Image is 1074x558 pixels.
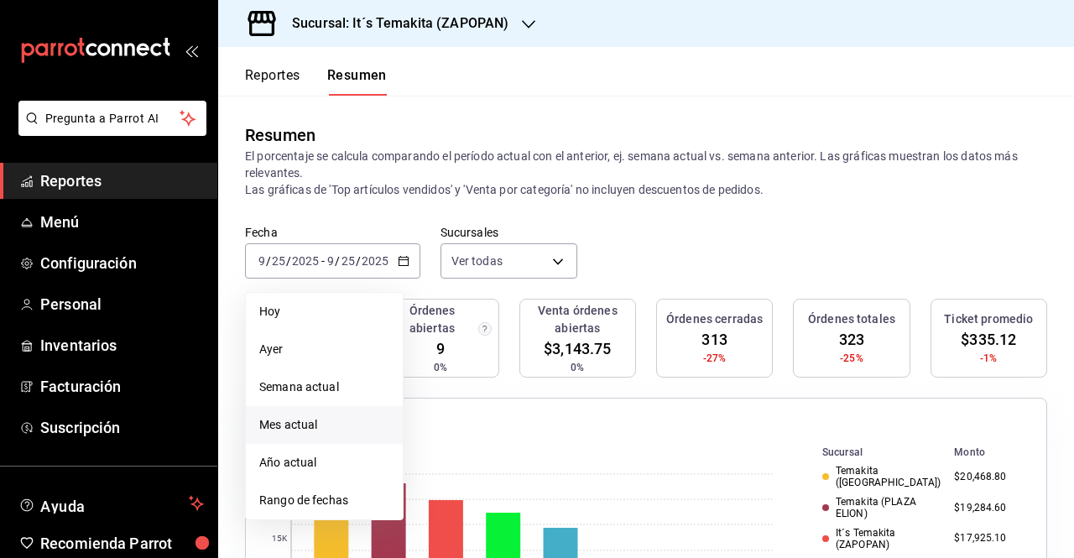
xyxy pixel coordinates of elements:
[947,462,1033,493] td: $20,468.80
[40,293,204,316] span: Personal
[185,44,198,57] button: open_drawer_menu
[527,302,628,337] h3: Venta órdenes abiertas
[441,227,577,238] label: Sucursales
[980,351,997,366] span: -1%
[266,254,271,268] span: /
[40,375,204,398] span: Facturación
[259,492,389,509] span: Rango de fechas
[947,443,1033,462] th: Monto
[822,527,941,551] div: It´s Temakita (ZAPOPAN)
[259,378,389,396] span: Semana actual
[666,310,763,328] h3: Órdenes cerradas
[245,148,1047,198] p: El porcentaje se calcula comparando el período actual con el anterior, ej. semana actual vs. sema...
[822,465,941,489] div: Temakita ([GEOGRAPHIC_DATA])
[808,310,895,328] h3: Órdenes totales
[944,310,1033,328] h3: Ticket promedio
[40,211,204,233] span: Menú
[451,253,503,269] span: Ver todas
[571,360,584,375] span: 0%
[272,534,288,543] text: 15K
[245,67,300,96] button: Reportes
[327,67,387,96] button: Resumen
[961,328,1016,351] span: $335.12
[822,496,941,520] div: Temakita (PLAZA ELION)
[245,227,420,238] label: Fecha
[40,493,182,514] span: Ayuda
[40,334,204,357] span: Inventarios
[701,328,727,351] span: 313
[45,110,180,128] span: Pregunta a Parrot AI
[356,254,361,268] span: /
[40,416,204,439] span: Suscripción
[341,254,356,268] input: --
[40,532,204,555] span: Recomienda Parrot
[326,254,335,268] input: --
[271,254,286,268] input: --
[389,302,474,337] h3: Órdenes abiertas
[291,254,320,268] input: ----
[40,169,204,192] span: Reportes
[840,351,863,366] span: -25%
[947,493,1033,524] td: $19,284.60
[259,303,389,321] span: Hoy
[12,122,206,139] a: Pregunta a Parrot AI
[321,254,325,268] span: -
[245,67,387,96] div: navigation tabs
[259,341,389,358] span: Ayer
[361,254,389,268] input: ----
[947,524,1033,555] td: $17,925.10
[279,13,508,34] h3: Sucursal: It´s Temakita (ZAPOPAN)
[259,454,389,472] span: Año actual
[335,254,340,268] span: /
[795,443,947,462] th: Sucursal
[40,252,204,274] span: Configuración
[434,360,447,375] span: 0%
[544,337,611,360] span: $3,143.75
[436,337,445,360] span: 9
[286,254,291,268] span: /
[703,351,727,366] span: -27%
[245,123,315,148] div: Resumen
[258,254,266,268] input: --
[259,416,389,434] span: Mes actual
[18,101,206,136] button: Pregunta a Parrot AI
[839,328,864,351] span: 323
